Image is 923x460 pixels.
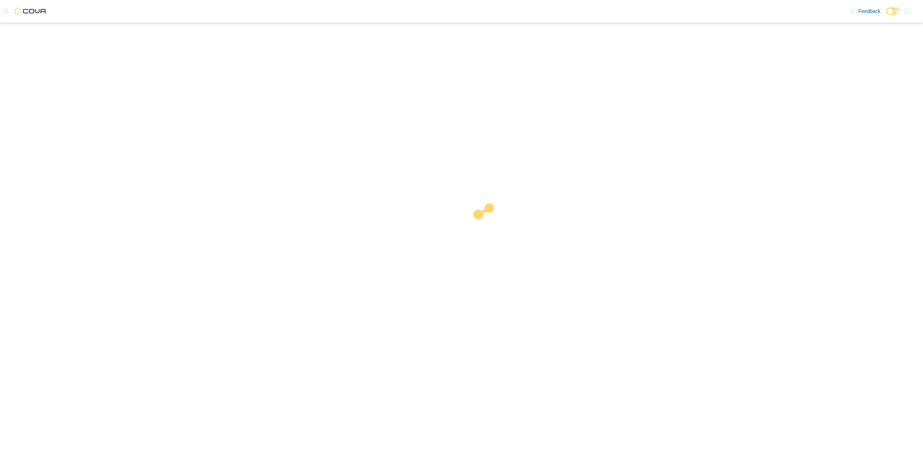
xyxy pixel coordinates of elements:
[886,8,901,15] input: Dark Mode
[14,8,47,15] img: Cova
[461,198,516,252] img: cova-loader
[847,4,883,18] a: Feedback
[858,8,880,15] span: Feedback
